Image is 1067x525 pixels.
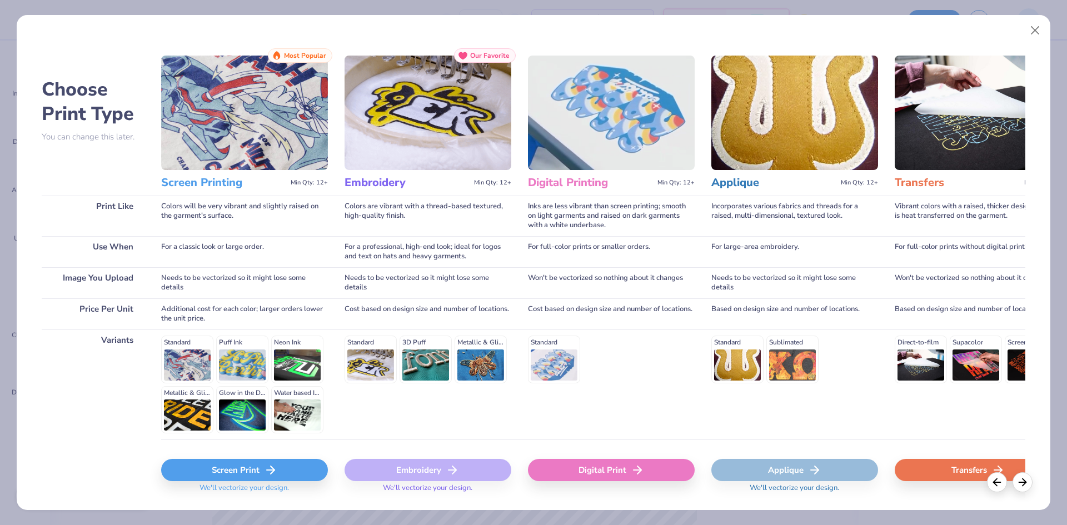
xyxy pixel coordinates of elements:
[161,196,328,236] div: Colors will be very vibrant and slightly raised on the garment's surface.
[841,179,878,187] span: Min Qty: 12+
[474,179,511,187] span: Min Qty: 12+
[528,236,695,267] div: For full-color prints or smaller orders.
[657,179,695,187] span: Min Qty: 12+
[895,56,1061,170] img: Transfers
[42,267,144,298] div: Image You Upload
[711,298,878,329] div: Based on design size and number of locations.
[345,459,511,481] div: Embroidery
[291,179,328,187] span: Min Qty: 12+
[711,236,878,267] div: For large-area embroidery.
[345,196,511,236] div: Colors are vibrant with a thread-based textured, high-quality finish.
[42,132,144,142] p: You can change this later.
[528,196,695,236] div: Inks are less vibrant than screen printing; smooth on light garments and raised on dark garments ...
[345,267,511,298] div: Needs to be vectorized so it might lose some details
[895,236,1061,267] div: For full-color prints without digital printing.
[711,176,836,190] h3: Applique
[42,298,144,329] div: Price Per Unit
[42,329,144,439] div: Variants
[161,459,328,481] div: Screen Print
[161,267,328,298] div: Needs to be vectorized so it might lose some details
[161,298,328,329] div: Additional cost for each color; larger orders lower the unit price.
[895,267,1061,298] div: Won't be vectorized so nothing about it changes
[711,459,878,481] div: Applique
[895,459,1061,481] div: Transfers
[1024,179,1061,187] span: Min Qty: 12+
[42,196,144,236] div: Print Like
[42,77,144,126] h2: Choose Print Type
[161,176,286,190] h3: Screen Printing
[895,298,1061,329] div: Based on design size and number of locations.
[161,56,328,170] img: Screen Printing
[528,459,695,481] div: Digital Print
[284,52,326,59] span: Most Popular
[528,298,695,329] div: Cost based on design size and number of locations.
[528,56,695,170] img: Digital Printing
[345,236,511,267] div: For a professional, high-end look; ideal for logos and text on hats and heavy garments.
[711,196,878,236] div: Incorporates various fabrics and threads for a raised, multi-dimensional, textured look.
[1025,20,1046,41] button: Close
[711,267,878,298] div: Needs to be vectorized so it might lose some details
[161,236,328,267] div: For a classic look or large order.
[895,196,1061,236] div: Vibrant colors with a raised, thicker design since it is heat transferred on the garment.
[345,56,511,170] img: Embroidery
[42,236,144,267] div: Use When
[711,56,878,170] img: Applique
[895,176,1020,190] h3: Transfers
[528,176,653,190] h3: Digital Printing
[345,176,470,190] h3: Embroidery
[745,483,844,499] span: We'll vectorize your design.
[470,52,510,59] span: Our Favorite
[528,267,695,298] div: Won't be vectorized so nothing about it changes
[195,483,293,499] span: We'll vectorize your design.
[345,298,511,329] div: Cost based on design size and number of locations.
[378,483,477,499] span: We'll vectorize your design.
